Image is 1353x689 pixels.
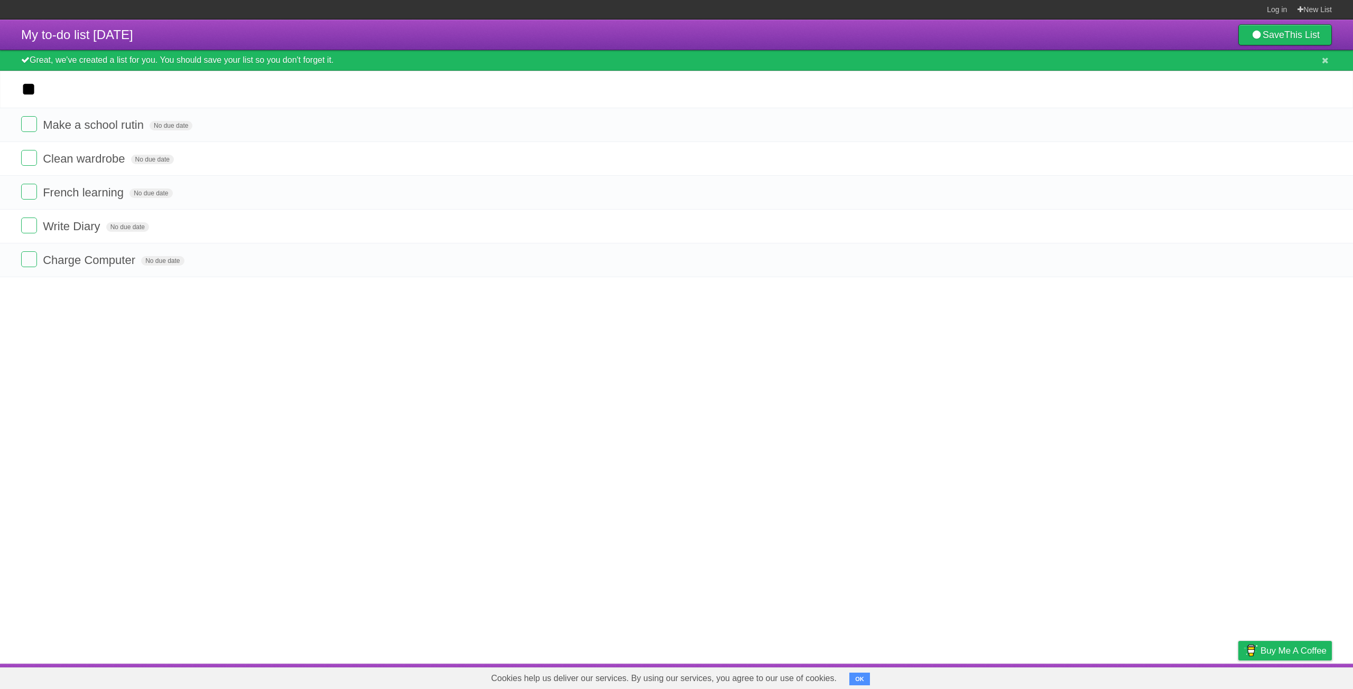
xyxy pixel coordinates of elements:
a: Privacy [1225,666,1252,686]
label: Done [21,218,37,233]
span: No due date [106,222,149,232]
a: About [1098,666,1120,686]
span: My to-do list [DATE] [21,27,133,42]
a: Buy me a coffee [1238,641,1332,660]
span: No due date [141,256,184,266]
span: No due date [150,121,192,130]
span: No due date [131,155,174,164]
span: Buy me a coffee [1261,641,1327,660]
span: Write Diary [43,220,103,233]
b: This List [1284,30,1320,40]
span: Cookies help us deliver our services. By using our services, you agree to our use of cookies. [480,668,847,689]
span: Make a school rutin [43,118,146,131]
label: Done [21,150,37,166]
a: Suggest a feature [1265,666,1332,686]
img: Buy me a coffee [1244,641,1258,659]
a: Terms [1189,666,1212,686]
a: Developers [1133,666,1175,686]
span: French learning [43,186,126,199]
label: Done [21,184,37,200]
label: Done [21,116,37,132]
button: OK [849,673,870,685]
a: SaveThis List [1238,24,1332,45]
span: Charge Computer [43,253,138,267]
span: Clean wardrobe [43,152,127,165]
span: No due date [129,188,172,198]
label: Done [21,251,37,267]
